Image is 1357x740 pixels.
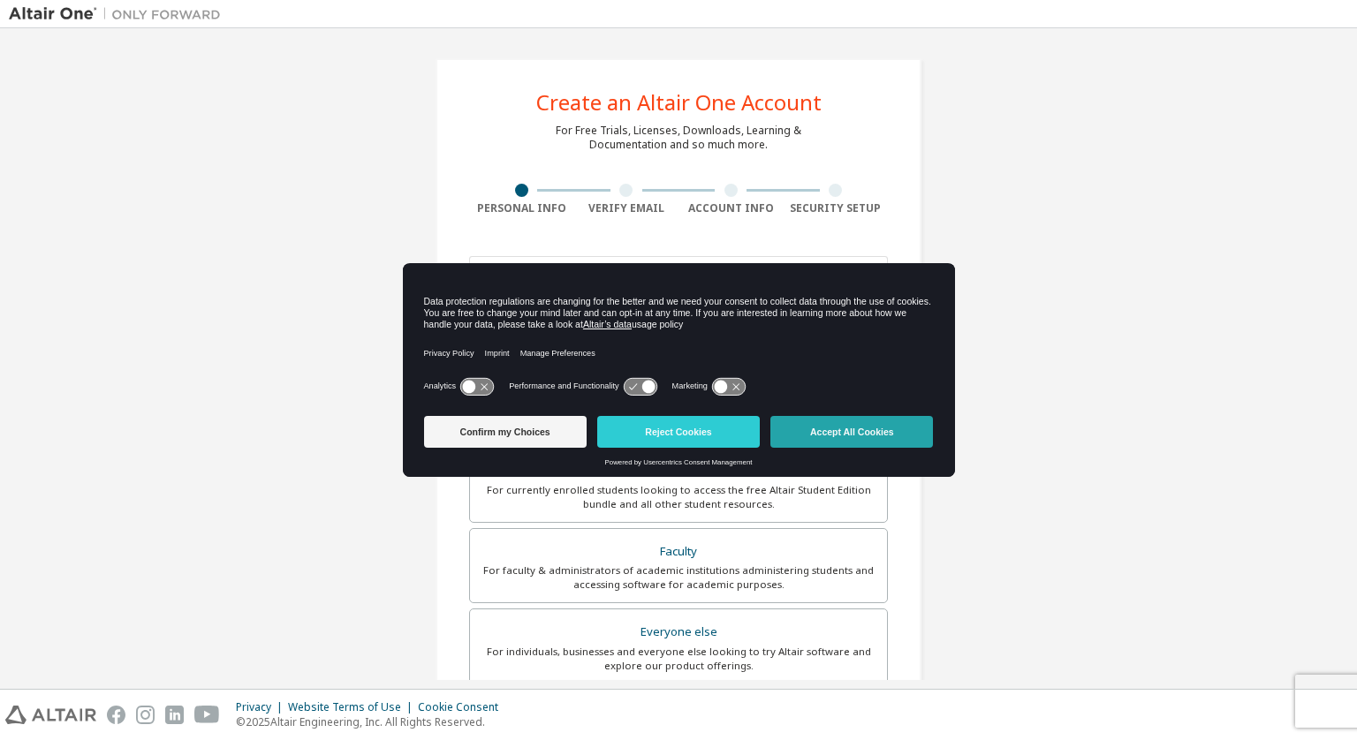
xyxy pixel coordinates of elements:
p: © 2025 Altair Engineering, Inc. All Rights Reserved. [236,714,509,729]
div: Account Info [678,201,784,215]
img: facebook.svg [107,706,125,724]
div: Website Terms of Use [288,700,418,714]
div: For faculty & administrators of academic institutions administering students and accessing softwa... [481,563,876,592]
div: For currently enrolled students looking to access the free Altair Student Edition bundle and all ... [481,483,876,511]
div: Verify Email [574,201,679,215]
img: altair_logo.svg [5,706,96,724]
div: For individuals, businesses and everyone else looking to try Altair software and explore our prod... [481,645,876,673]
div: For Free Trials, Licenses, Downloads, Learning & Documentation and so much more. [556,124,801,152]
div: Personal Info [469,201,574,215]
div: Create an Altair One Account [536,92,822,113]
img: youtube.svg [194,706,220,724]
div: Privacy [236,700,288,714]
img: instagram.svg [136,706,155,724]
div: Faculty [481,540,876,564]
div: Cookie Consent [418,700,509,714]
img: linkedin.svg [165,706,184,724]
div: Security Setup [784,201,889,215]
img: Altair One [9,5,230,23]
div: Everyone else [481,620,876,645]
